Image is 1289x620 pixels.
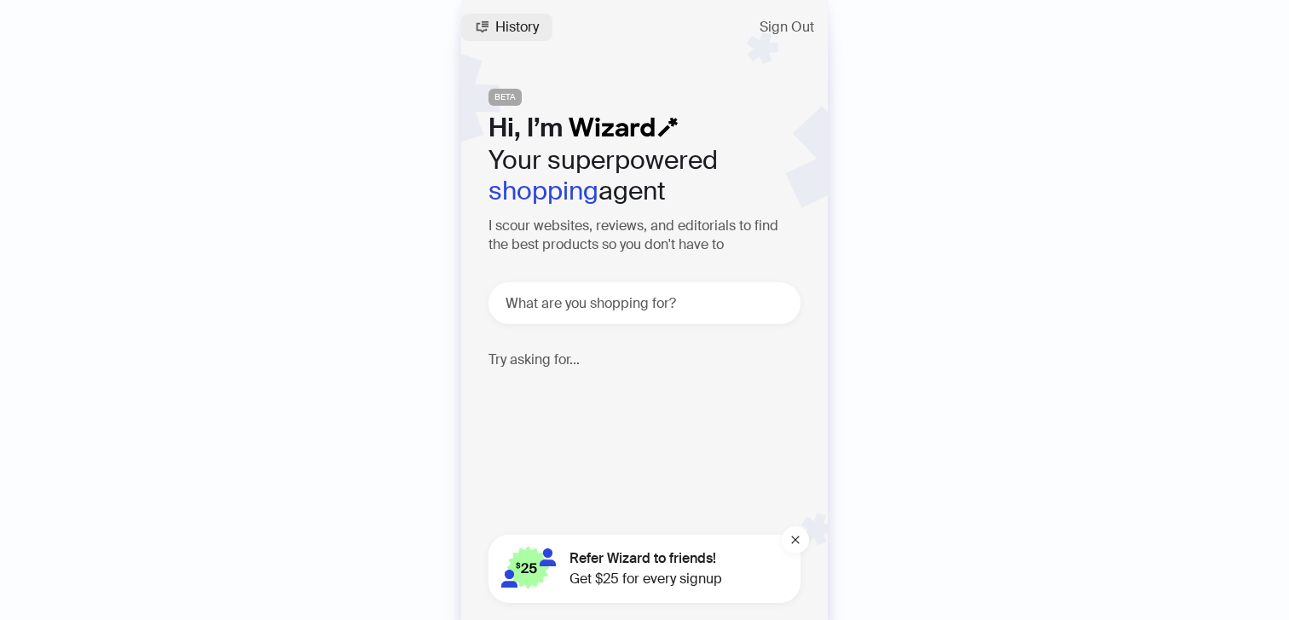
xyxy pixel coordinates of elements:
[569,548,722,569] span: Refer Wizard to friends!
[569,569,722,589] span: Get $25 for every signup
[488,111,563,144] span: Hi, I’m
[502,381,801,432] div: Find me a wireless mouse for gaming 🎮
[488,217,801,255] h3: I scour websites, reviews, and editorials to find the best products so you don't have to
[488,89,522,106] span: BETA
[488,174,598,207] em: shopping
[488,351,801,368] h4: Try asking for...
[495,20,539,34] span: History
[746,14,828,41] button: Sign Out
[760,20,814,34] span: Sign Out
[488,145,801,206] h2: Your superpowered agent
[488,535,801,603] button: Refer Wizard to friends!Get $25 for every signup
[461,14,552,41] button: History
[790,535,801,545] span: close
